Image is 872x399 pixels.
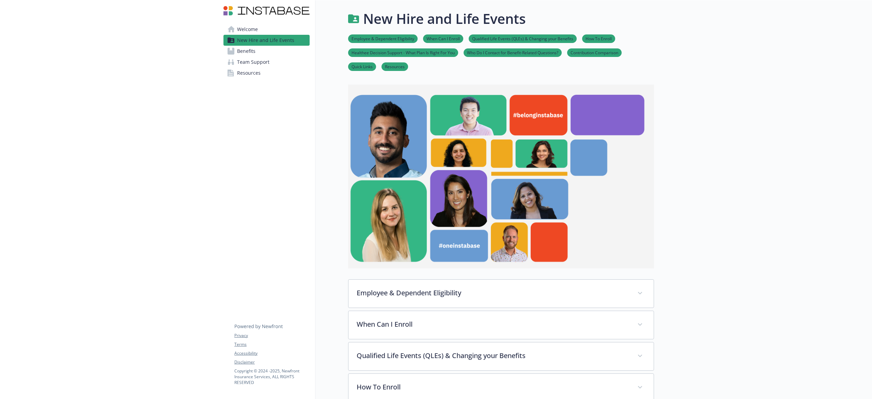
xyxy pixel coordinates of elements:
[348,35,418,42] a: Employee & Dependent Eligibility
[357,288,629,298] p: Employee & Dependent Eligibility
[348,280,654,308] div: Employee & Dependent Eligibility
[464,49,562,56] a: Who Do I Contact for Benefit-Related Questions?
[237,24,258,35] span: Welcome
[357,382,629,392] p: How To Enroll
[348,63,376,70] a: Quick Links
[357,319,629,329] p: When Can I Enroll
[234,359,309,365] a: Disclaimer
[223,68,310,78] a: Resources
[237,57,269,68] span: Team Support
[348,311,654,339] div: When Can I Enroll
[223,35,310,46] a: New Hire and Life Events
[223,46,310,57] a: Benefits
[469,35,577,42] a: Qualified Life Events (QLEs) & Changing your Benefits
[223,57,310,68] a: Team Support
[363,9,526,29] h1: New Hire and Life Events
[237,35,294,46] span: New Hire and Life Events
[234,368,309,385] p: Copyright © 2024 - 2025 , Newfront Insurance Services, ALL RIGHTS RESERVED
[423,35,463,42] a: When Can I Enroll
[237,46,255,57] span: Benefits
[348,342,654,370] div: Qualified Life Events (QLEs) & Changing your Benefits
[567,49,622,56] a: Contribution Comparison
[234,350,309,356] a: Accessibility
[348,85,654,268] img: new hire page banner
[234,332,309,339] a: Privacy
[357,351,629,361] p: Qualified Life Events (QLEs) & Changing your Benefits
[381,63,408,70] a: Resources
[582,35,615,42] a: How To Enroll
[237,68,261,78] span: Resources
[223,24,310,35] a: Welcome
[348,49,458,56] a: Healthee Decision Support - What Plan Is Right For You
[234,341,309,348] a: Terms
